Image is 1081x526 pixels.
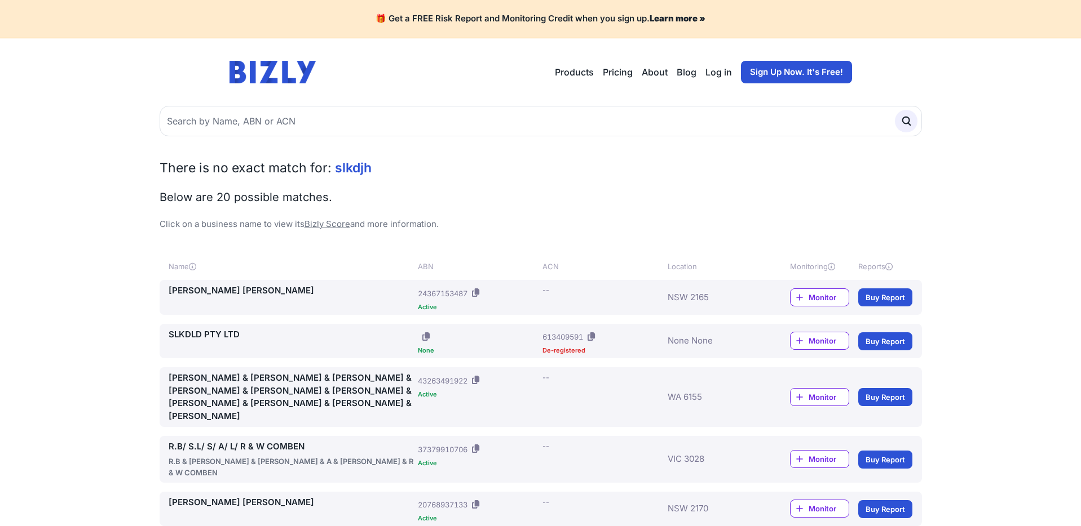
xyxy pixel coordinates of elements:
div: Monitoring [790,261,849,272]
div: None None [668,328,757,354]
div: NSW 2170 [668,496,757,522]
p: Click on a business name to view its and more information. [160,218,922,231]
span: Monitor [809,503,849,514]
span: Monitor [809,453,849,465]
div: -- [542,372,549,383]
div: Active [418,515,538,521]
div: Location [668,261,757,272]
div: NSW 2165 [668,284,757,310]
h4: 🎁 Get a FREE Risk Report and Monitoring Credit when you sign up. [14,14,1067,24]
a: SLKDLD PTY LTD [169,328,414,341]
div: Active [418,460,538,466]
span: Monitor [809,335,849,346]
a: Log in [705,65,732,79]
span: Monitor [809,391,849,403]
div: WA 6155 [668,372,757,422]
a: Monitor [790,388,849,406]
div: De-registered [542,347,663,354]
div: 20768937133 [418,499,467,510]
a: [PERSON_NAME] [PERSON_NAME] [169,496,414,509]
a: R.B/ S.L/ S/ A/ L/ R & W COMBEN [169,440,414,453]
div: -- [542,284,549,296]
a: Sign Up Now. It's Free! [741,61,852,83]
div: ABN [418,261,538,272]
a: Buy Report [858,451,912,469]
a: Monitor [790,500,849,518]
a: Buy Report [858,288,912,306]
div: None [418,347,538,354]
a: Buy Report [858,332,912,350]
a: Learn more » [650,13,705,24]
div: VIC 3028 [668,440,757,478]
div: -- [542,496,549,507]
input: Search by Name, ABN or ACN [160,106,922,136]
span: There is no exact match for: [160,160,332,176]
button: Products [555,65,594,79]
div: Name [169,261,414,272]
a: About [642,65,668,79]
div: Active [418,304,538,310]
div: 613409591 [542,331,583,342]
div: 43263491922 [418,375,467,386]
span: Below are 20 possible matches. [160,190,332,204]
a: Monitor [790,450,849,468]
a: Monitor [790,288,849,306]
a: Buy Report [858,388,912,406]
div: R.B & [PERSON_NAME] & [PERSON_NAME] & A & [PERSON_NAME] & R & W COMBEN [169,456,414,478]
a: Blog [677,65,696,79]
div: ACN [542,261,663,272]
div: -- [542,440,549,452]
a: Pricing [603,65,633,79]
div: 37379910706 [418,444,467,455]
span: slkdjh [335,160,372,176]
span: Monitor [809,292,849,303]
div: 24367153487 [418,288,467,299]
div: Reports [858,261,912,272]
a: [PERSON_NAME] & [PERSON_NAME] & [PERSON_NAME] & [PERSON_NAME] & [PERSON_NAME] & [PERSON_NAME] & [... [169,372,414,422]
a: Bizly Score [305,219,350,229]
a: [PERSON_NAME] [PERSON_NAME] [169,284,414,297]
a: Buy Report [858,500,912,518]
a: Monitor [790,332,849,350]
div: Active [418,391,538,398]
